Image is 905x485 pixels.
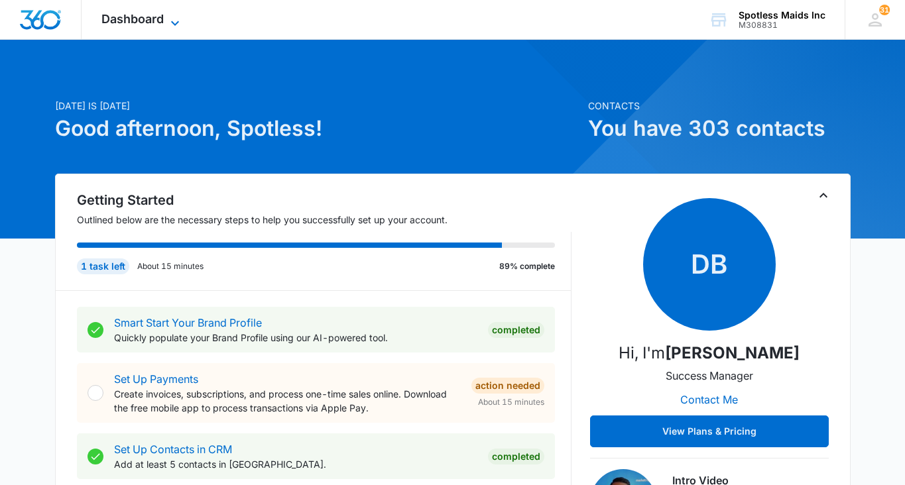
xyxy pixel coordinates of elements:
p: 89% complete [499,260,555,272]
p: Success Manager [666,368,753,384]
a: Set Up Contacts in CRM [114,443,232,456]
div: Action Needed [471,378,544,394]
h1: Good afternoon, Spotless! [55,113,580,144]
span: DB [643,198,776,331]
div: notifications count [879,5,890,15]
p: Outlined below are the necessary steps to help you successfully set up your account. [77,213,572,227]
button: View Plans & Pricing [590,415,829,447]
p: About 15 minutes [137,260,204,272]
a: Smart Start Your Brand Profile [114,316,262,329]
p: Create invoices, subscriptions, and process one-time sales online. Download the free mobile app t... [114,387,461,415]
p: Contacts [588,99,851,113]
div: account name [739,10,825,21]
a: Set Up Payments [114,372,198,386]
h2: Getting Started [77,190,572,210]
button: Contact Me [667,384,751,415]
span: 31 [879,5,890,15]
span: Dashboard [101,12,164,26]
p: [DATE] is [DATE] [55,99,580,113]
div: Completed [488,322,544,338]
button: Toggle Collapse [815,188,831,203]
p: Quickly populate your Brand Profile using our AI-powered tool. [114,331,477,345]
span: About 15 minutes [478,396,544,408]
div: account id [739,21,825,30]
div: Completed [488,449,544,464]
p: Hi, I'm [619,341,800,365]
h1: You have 303 contacts [588,113,851,144]
div: 1 task left [77,258,129,274]
strong: [PERSON_NAME] [665,343,800,362]
p: Add at least 5 contacts in [GEOGRAPHIC_DATA]. [114,457,477,471]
